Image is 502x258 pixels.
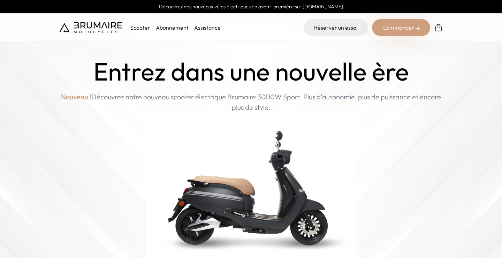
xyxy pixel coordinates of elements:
[130,23,150,32] p: Scooter
[434,23,443,32] img: Panier
[93,57,409,86] h1: Entrez dans une nouvelle ère
[194,24,221,31] a: Assistance
[61,92,91,102] span: Nouveau !
[372,19,430,36] div: Commander
[416,26,420,31] img: right-arrow-2.png
[59,92,443,113] p: Découvrez notre nouveau scooter électrique Brumaire 3000W Sport. Plus d'autonomie, plus de puissa...
[59,22,122,33] img: Brumaire Motocycles
[156,24,189,31] a: Abonnement
[304,19,368,36] a: Réserver un essai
